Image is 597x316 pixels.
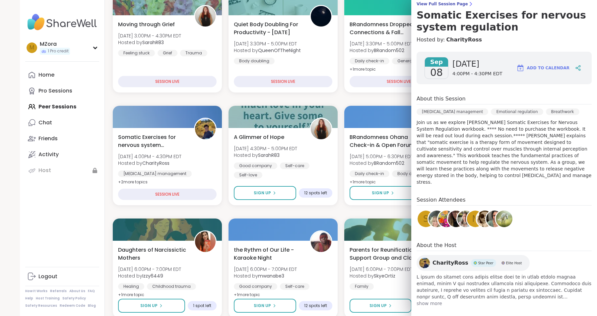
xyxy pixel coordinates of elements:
[234,186,296,200] button: Sign Up
[350,266,413,273] span: [DATE] 6:00PM - 7:00PM EDT
[374,160,404,166] b: BRandom502
[38,71,54,79] div: Home
[350,47,413,54] span: Hosted by
[452,71,502,77] span: 4:00PM - 4:30PM EDT
[25,269,99,284] a: Logout
[234,273,297,279] span: Hosted by
[234,58,275,64] div: Body doubling
[516,64,524,72] img: ShareWell Logomark
[448,211,464,227] img: Aelic12
[25,147,99,162] a: Activity
[425,57,448,67] span: Sep
[147,283,196,290] div: Childhood trauma
[350,299,412,313] button: Sign Up
[417,1,592,33] a: View Full Session PageSomatic Exercises for nervous system regulation
[48,48,69,54] span: 1 Pro credit
[38,151,59,158] div: Activity
[485,210,504,228] a: Nica
[311,6,331,27] img: QueenOfTheNight
[195,119,216,139] img: CharityRoss
[527,65,569,71] span: Add to Calendar
[311,119,331,139] img: SarahR83
[438,211,455,227] img: Meredith100
[392,170,433,177] div: Body doubling
[417,255,530,271] a: CharityRossCharityRossStar PeerStar PeerElite HostElite Host
[495,210,513,228] a: Zoe17
[195,6,216,27] img: SarahR83
[118,160,181,166] span: Hosted by
[38,87,72,95] div: Pro Sessions
[25,115,99,131] a: Chat
[140,303,158,309] span: Sign Up
[234,246,302,262] span: the Rythm of Our Life - Karaoke Night
[423,213,429,225] span: S
[419,258,430,268] img: CharityRoss
[466,210,485,228] a: N
[350,40,413,47] span: [DATE] 3:30PM - 5:00PM EDT
[417,95,466,103] h4: About this Session
[234,145,297,152] span: [DATE] 4:30PM - 5:00PM EDT
[254,190,271,196] span: Sign Up
[280,162,309,169] div: Self-care
[350,21,418,36] span: BRandomness Dropped Connections & Fall Emojis
[392,58,448,64] div: General mental health
[25,67,99,83] a: Home
[372,190,389,196] span: Sign Up
[501,261,505,265] img: Elite Host
[142,160,169,166] b: CharityRoss
[180,50,207,56] div: Trauma
[118,32,181,39] span: [DATE] 3:00PM - 4:30PM EDT
[456,210,475,228] a: Julie1981
[142,273,163,279] b: Izzy6449
[350,283,374,290] div: Family
[350,153,413,160] span: [DATE] 5:00PM - 6:30PM EDT
[25,131,99,147] a: Friends
[486,211,503,227] img: Nica
[457,211,474,227] img: Julie1981
[50,289,67,293] a: Referrals
[25,83,99,99] a: Pro Sessions
[118,50,155,56] div: Feeling stuck
[417,241,592,251] h4: About the Host
[350,133,418,149] span: BRandomness Ohana Check-in & Open Forum
[38,273,57,280] div: Logout
[258,47,301,54] b: QueenOfTheNight
[118,299,185,313] button: Sign Up
[417,1,592,7] span: View Full Session Page
[304,190,327,196] span: 12 spots left
[25,296,33,301] a: Help
[36,296,60,301] a: Host Training
[350,160,413,166] span: Hosted by
[88,303,96,308] a: Blog
[234,40,301,47] span: [DATE] 3:30PM - 5:00PM EDT
[62,296,86,301] a: Safety Policy
[234,133,284,141] span: A Glimmer of Hope
[474,261,477,265] img: Star Peer
[350,58,389,64] div: Daily check-in
[40,40,70,48] div: MZora
[60,303,85,308] a: Redeem Code
[234,152,297,158] span: Hosted by
[429,211,445,227] img: elianaahava2022
[158,50,177,56] div: Grief
[118,153,181,160] span: [DATE] 4:00PM - 4:30PM EDT
[142,39,164,46] b: SarahR83
[118,273,181,279] span: Hosted by
[478,261,494,266] span: Star Peer
[38,119,52,126] div: Chat
[374,47,404,54] b: BRandom502
[118,189,217,200] div: SESSION LIVE
[430,67,443,79] span: 08
[432,259,468,267] span: CharityRoss
[195,231,216,252] img: Izzy6449
[118,246,187,262] span: Daughters of Narcissictic Mothers
[38,135,58,142] div: Friends
[234,299,296,313] button: Sign Up
[491,108,543,115] div: Emotional regulation
[25,11,99,34] img: ShareWell Nav Logo
[25,303,57,308] a: Safety Resources
[118,266,181,273] span: [DATE] 6:00PM - 7:00PM EDT
[25,289,47,293] a: How It Works
[118,21,175,29] span: Moving through Grief
[88,289,95,293] a: FAQ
